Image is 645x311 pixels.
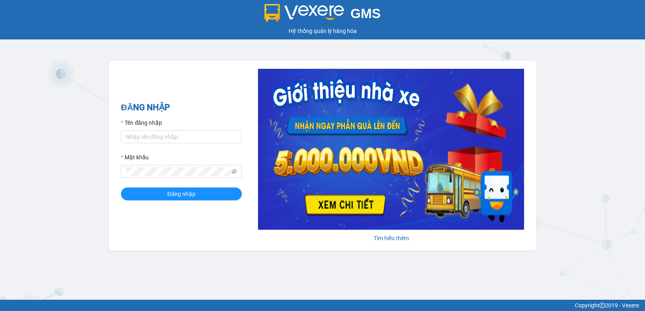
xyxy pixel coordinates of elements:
div: Copyright 2019 - Vexere [6,301,639,310]
img: logo 2 [264,4,344,22]
h2: ĐĂNG NHẬP [121,101,242,114]
img: banner-0 [258,69,524,230]
input: Mật khẩu [126,167,230,176]
span: GMS [350,6,381,21]
input: Tên đăng nhập [121,130,242,143]
span: copyright [599,303,605,308]
a: GMS [264,12,381,19]
button: Đăng nhập [121,187,242,200]
label: Tên đăng nhập [121,118,162,127]
span: eye-invisible [231,169,237,174]
div: Hệ thống quản lý hàng hóa [2,27,643,35]
label: Mật khẩu [121,153,149,162]
div: Tìm hiểu thêm [258,234,524,243]
span: Đăng nhập [167,189,196,198]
